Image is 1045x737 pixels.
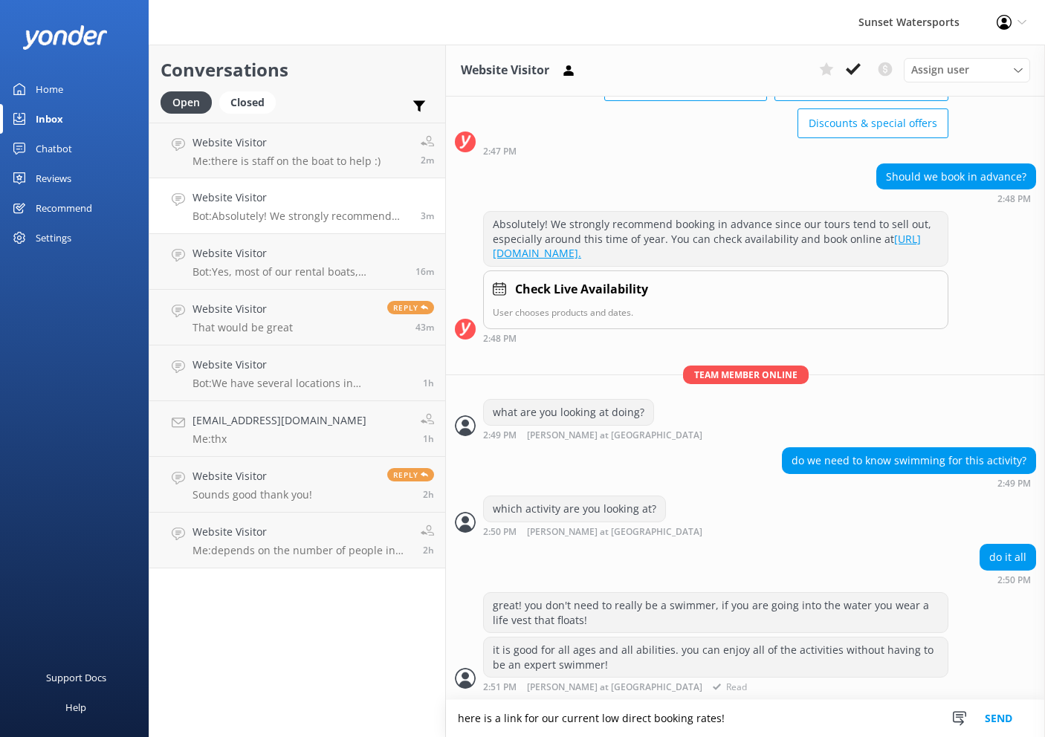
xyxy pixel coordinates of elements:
[493,305,939,319] p: User chooses products and dates.
[484,496,665,522] div: which activity are you looking at?
[192,210,410,223] p: Bot: Absolutely! We strongly recommend booking in advance since our tours tend to sell out, espec...
[980,574,1036,585] div: Oct 04 2025 01:50pm (UTC -05:00) America/Cancun
[149,290,445,345] a: Website VisitorThat would be greatReply43m
[149,234,445,290] a: Website VisitorBot:Yes, most of our rental boats, including the Key West center console, have Blu...
[483,681,948,692] div: Oct 04 2025 01:51pm (UTC -05:00) America/Cancun
[192,412,366,429] h4: [EMAIL_ADDRESS][DOMAIN_NAME]
[149,178,445,234] a: Website VisitorBot:Absolutely! We strongly recommend booking in advance since our tours tend to s...
[219,91,276,114] div: Closed
[36,74,63,104] div: Home
[192,432,366,446] p: Me: thx
[484,637,948,677] div: it is good for all ages and all abilities. you can enjoy all of the activities without having to ...
[423,488,434,501] span: Oct 04 2025 11:48am (UTC -05:00) America/Cancun
[971,700,1026,737] button: Send
[36,163,71,193] div: Reviews
[876,193,1036,204] div: Oct 04 2025 01:48pm (UTC -05:00) America/Cancun
[527,527,702,537] span: [PERSON_NAME] at [GEOGRAPHIC_DATA]
[423,432,434,445] span: Oct 04 2025 11:52am (UTC -05:00) America/Cancun
[149,123,445,178] a: Website VisitorMe:there is staff on the boat to help :)2m
[36,104,63,134] div: Inbox
[149,457,445,513] a: Website VisitorSounds good thank you!Reply2h
[421,154,434,166] span: Oct 04 2025 01:49pm (UTC -05:00) America/Cancun
[421,210,434,222] span: Oct 04 2025 01:48pm (UTC -05:00) America/Cancun
[483,147,517,156] strong: 2:47 PM
[423,377,434,389] span: Oct 04 2025 12:45pm (UTC -05:00) America/Cancun
[65,692,86,722] div: Help
[997,576,1031,585] strong: 2:50 PM
[161,91,212,114] div: Open
[483,146,948,156] div: Oct 04 2025 01:47pm (UTC -05:00) America/Cancun
[192,301,293,317] h4: Website Visitor
[483,527,517,537] strong: 2:50 PM
[783,448,1035,473] div: do we need to know swimming for this activity?
[192,544,410,557] p: Me: depends on the number of people in your group... and for how long do you think you would like...
[192,377,412,390] p: Bot: We have several locations in [GEOGRAPHIC_DATA] for our charters, but we don't offer charters...
[22,25,108,50] img: yonder-white-logo.png
[515,280,648,299] h4: Check Live Availability
[387,468,434,481] span: Reply
[192,488,312,501] p: Sounds good thank you!
[483,429,751,441] div: Oct 04 2025 01:49pm (UTC -05:00) America/Cancun
[36,223,71,253] div: Settings
[192,155,381,168] p: Me: there is staff on the boat to help :)
[149,513,445,568] a: Website VisitorMe:depends on the number of people in your group... and for how long do you think ...
[192,134,381,151] h4: Website Visitor
[797,108,948,138] button: Discounts & special offers
[192,524,410,540] h4: Website Visitor
[484,212,948,266] div: Absolutely! We strongly recommend booking in advance since our tours tend to sell out, especially...
[192,189,410,206] h4: Website Visitor
[911,62,969,78] span: Assign user
[493,232,921,261] a: [URL][DOMAIN_NAME].
[192,245,404,262] h4: Website Visitor
[904,58,1030,82] div: Assign User
[415,265,434,278] span: Oct 04 2025 01:34pm (UTC -05:00) America/Cancun
[483,431,517,441] strong: 2:49 PM
[161,94,219,110] a: Open
[980,545,1035,570] div: do it all
[708,683,747,692] span: Read
[527,431,702,441] span: [PERSON_NAME] at [GEOGRAPHIC_DATA]
[415,321,434,334] span: Oct 04 2025 01:08pm (UTC -05:00) America/Cancun
[387,301,434,314] span: Reply
[997,479,1031,488] strong: 2:49 PM
[483,683,517,692] strong: 2:51 PM
[46,663,106,692] div: Support Docs
[149,401,445,457] a: [EMAIL_ADDRESS][DOMAIN_NAME]Me:thx1h
[192,357,412,373] h4: Website Visitor
[36,134,72,163] div: Chatbot
[192,468,312,484] h4: Website Visitor
[483,333,948,343] div: Oct 04 2025 01:48pm (UTC -05:00) America/Cancun
[483,526,751,537] div: Oct 04 2025 01:50pm (UTC -05:00) America/Cancun
[484,400,653,425] div: what are you looking at doing?
[192,321,293,334] p: That would be great
[219,94,283,110] a: Closed
[484,593,948,632] div: great! you don't need to really be a swimmer, if you are going into the water you wear a life ves...
[461,61,549,80] h3: Website Visitor
[877,164,1035,189] div: Should we book in advance?
[782,478,1036,488] div: Oct 04 2025 01:49pm (UTC -05:00) America/Cancun
[36,193,92,223] div: Recommend
[483,334,517,343] strong: 2:48 PM
[446,700,1045,737] textarea: here is a link for our current low direct booking rates!
[161,56,434,84] h2: Conversations
[997,195,1031,204] strong: 2:48 PM
[149,345,445,401] a: Website VisitorBot:We have several locations in [GEOGRAPHIC_DATA] for our charters, but we don't ...
[192,265,404,279] p: Bot: Yes, most of our rental boats, including the Key West center console, have Bluetooth connect...
[683,366,809,384] span: Team member online
[423,544,434,556] span: Oct 04 2025 11:46am (UTC -05:00) America/Cancun
[527,683,702,692] span: [PERSON_NAME] at [GEOGRAPHIC_DATA]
